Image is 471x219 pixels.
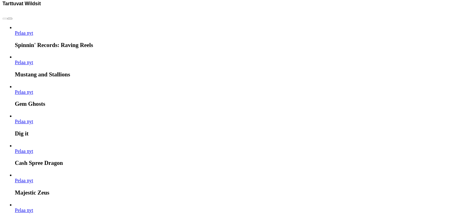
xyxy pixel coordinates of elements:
[15,178,33,183] a: Majestic Zeus
[15,71,469,78] h3: Mustang and Stallions
[15,119,33,124] a: Dig it
[15,189,469,196] h3: Majestic Zeus
[15,143,469,167] article: Cash Spree Dragon
[15,30,33,36] a: Spinnin' Records: Raving Reels
[2,1,41,6] h3: Tarttuvat Wildsit
[15,89,33,95] span: Pelaa nyt
[15,89,33,95] a: Gem Ghosts
[15,130,469,137] h3: Dig it
[15,208,33,213] a: Beating Alcatraz
[15,148,33,154] span: Pelaa nyt
[15,119,33,124] span: Pelaa nyt
[15,160,469,166] h3: Cash Spree Dragon
[2,18,7,19] button: prev slide
[15,84,469,108] article: Gem Ghosts
[15,54,469,78] article: Mustang and Stallions
[15,60,33,65] span: Pelaa nyt
[15,178,33,183] span: Pelaa nyt
[15,101,469,107] h3: Gem Ghosts
[15,30,33,36] span: Pelaa nyt
[15,113,469,137] article: Dig it
[15,60,33,65] a: Mustang and Stallions
[15,42,469,49] h3: Spinnin' Records: Raving Reels
[15,172,469,196] article: Majestic Zeus
[15,208,33,213] span: Pelaa nyt
[15,148,33,154] a: Cash Spree Dragon
[15,25,469,49] article: Spinnin' Records: Raving Reels
[7,18,12,19] button: next slide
